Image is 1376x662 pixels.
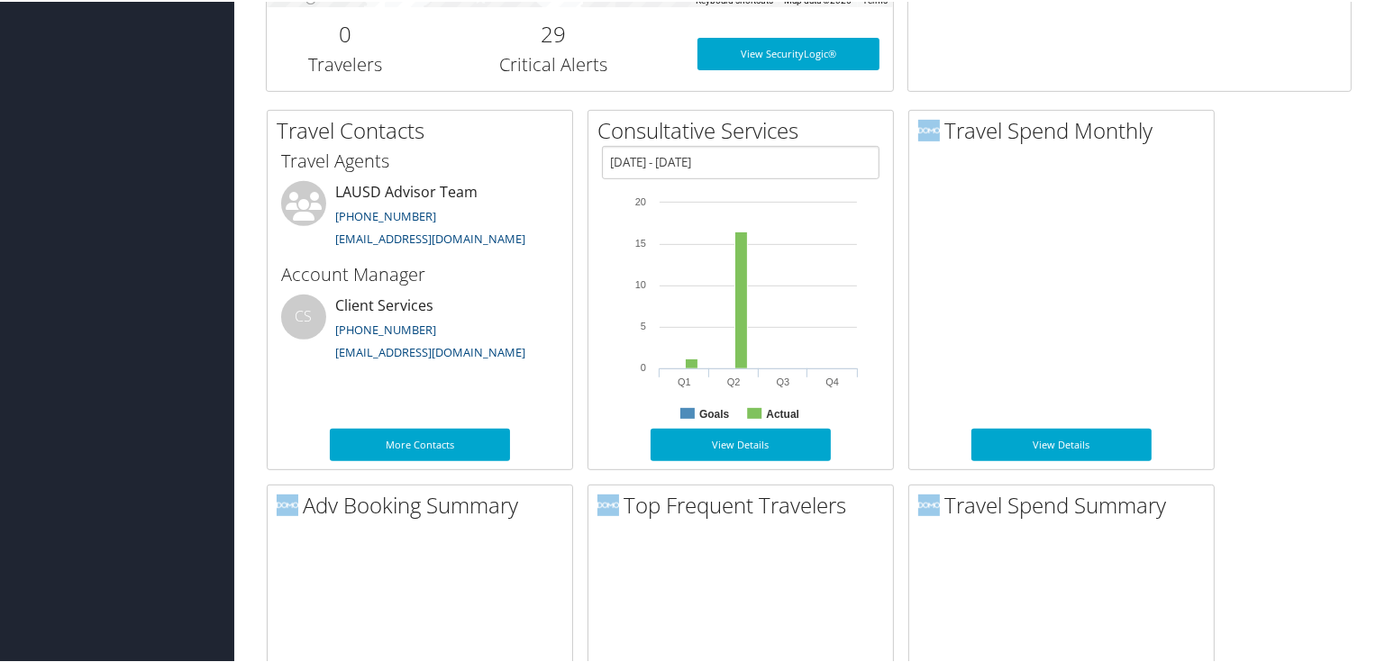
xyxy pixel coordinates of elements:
[597,113,893,144] h2: Consultative Services
[727,375,741,385] text: Q2
[597,488,893,519] h2: Top Frequent Travelers
[918,488,1214,519] h2: Travel Spend Summary
[280,50,410,76] h3: Travelers
[825,375,839,385] text: Q4
[699,406,730,419] text: Goals
[437,50,670,76] h3: Critical Alerts
[437,17,670,48] h2: 29
[335,206,436,222] a: [PHONE_NUMBER]
[272,179,568,253] li: LAUSD Advisor Team
[635,277,646,288] tspan: 10
[330,427,510,459] a: More Contacts
[335,229,525,245] a: [EMAIL_ADDRESS][DOMAIN_NAME]
[272,293,568,367] li: Client Services
[918,113,1214,144] h2: Travel Spend Monthly
[277,493,298,514] img: domo-logo.png
[281,293,326,338] div: CS
[918,493,940,514] img: domo-logo.png
[277,488,572,519] h2: Adv Booking Summary
[641,319,646,330] tspan: 5
[277,113,572,144] h2: Travel Contacts
[777,375,790,385] text: Q3
[335,320,436,336] a: [PHONE_NUMBER]
[918,118,940,140] img: domo-logo.png
[971,427,1152,459] a: View Details
[641,360,646,371] tspan: 0
[280,17,410,48] h2: 0
[635,236,646,247] tspan: 15
[335,342,525,358] a: [EMAIL_ADDRESS][DOMAIN_NAME]
[678,375,691,385] text: Q1
[697,36,879,68] a: View SecurityLogic®
[651,427,831,459] a: View Details
[766,406,799,419] text: Actual
[597,493,619,514] img: domo-logo.png
[281,147,559,172] h3: Travel Agents
[635,195,646,205] tspan: 20
[281,260,559,286] h3: Account Manager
